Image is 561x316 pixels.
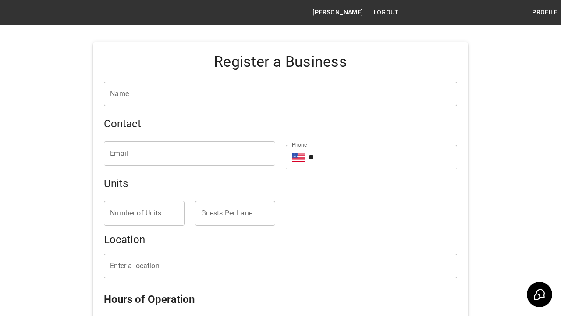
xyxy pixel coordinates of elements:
h5: Hours of Operation [104,292,457,306]
label: Phone [292,141,307,148]
h5: Contact [104,117,457,131]
button: Select country [292,151,305,164]
h5: Location [104,233,457,247]
h4: Register a Business [104,53,457,71]
h5: Units [104,176,457,190]
img: logo [4,8,53,17]
button: Profile [529,4,561,21]
button: [PERSON_NAME] [309,4,366,21]
button: Logout [370,4,402,21]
